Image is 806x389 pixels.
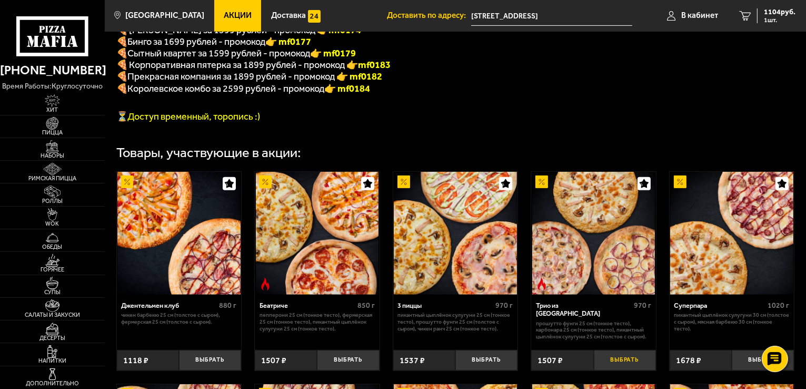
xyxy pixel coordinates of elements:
[764,8,795,16] span: 1104 руб.
[317,350,379,371] button: Выбрать
[634,301,651,310] span: 970 г
[260,302,355,309] div: Беатриче
[123,355,148,365] span: 1118 ₽
[471,6,632,26] span: Россия, Санкт-Петербург, Шлиссельбургский проспект, 18к1
[471,6,632,26] input: Ваш адрес доставки
[128,47,311,59] span: Сытный квартет за 1599 рублей - промокод
[670,172,793,295] img: Суперпара
[337,71,383,82] font: 👉 mf0182
[128,36,266,47] span: Бинго за 1699 рублей - промокод
[676,355,701,365] span: 1678 ₽
[496,301,513,310] span: 970 г
[531,172,656,295] a: АкционныйОстрое блюдоТрио из Рио
[121,302,216,309] div: Джентельмен клуб
[116,71,128,82] font: 🍕
[400,355,425,365] span: 1537 ₽
[219,301,236,310] span: 880 г
[535,278,548,290] img: Острое блюдо
[271,12,306,20] span: Доставка
[732,350,794,371] button: Выбрать
[768,301,790,310] span: 1020 г
[261,355,286,365] span: 1507 ₽
[259,176,272,188] img: Акционный
[259,278,272,290] img: Острое блюдо
[311,47,356,59] b: 👉 mf0179
[674,302,765,309] div: Суперпара
[116,59,391,71] span: 🍕 Корпоративная пятерка за 1899 рублей - промокод 👉
[357,301,375,310] span: 850 г
[116,146,302,160] div: Товары, участвующие в акции:
[117,172,242,295] a: АкционныйДжентельмен клуб
[764,17,795,23] span: 1 шт.
[681,12,718,20] span: В кабинет
[397,302,493,309] div: 3 пиццы
[121,176,134,188] img: Акционный
[538,355,563,365] span: 1507 ₽
[116,47,128,59] b: 🍕
[116,83,128,94] font: 🍕
[256,172,379,295] img: Беатриче
[535,176,548,188] img: Акционный
[128,83,325,94] span: Королевское комбо за 2599 рублей - промокод
[594,350,656,371] button: Выбрать
[128,71,337,82] span: Прекрасная компания за 1899 рублей - промокод
[308,10,321,23] img: 15daf4d41897b9f0e9f617042186c801.svg
[397,176,410,188] img: Акционный
[387,12,471,20] span: Доставить по адресу:
[670,172,794,295] a: АкционныйСуперпара
[536,320,651,341] p: Прошутто Фунги 25 см (тонкое тесто), Карбонара 25 см (тонкое тесто), Пикантный цыплёнок сулугуни ...
[224,12,252,20] span: Акции
[260,312,375,332] p: Пепперони 25 см (тонкое тесто), Фермерская 25 см (тонкое тесто), Пикантный цыплёнок сулугуни 25 с...
[255,172,380,295] a: АкционныйОстрое блюдоБеатриче
[359,59,391,71] b: mf0183
[116,111,261,122] span: ⏳Доступ временный, торопись :)
[536,302,631,318] div: Трио из [GEOGRAPHIC_DATA]
[393,172,518,295] a: Акционный3 пиццы
[455,350,518,371] button: Выбрать
[117,172,241,295] img: Джентельмен клуб
[394,172,517,295] img: 3 пиццы
[266,36,312,47] b: 👉 mf0177
[325,83,371,94] font: 👉 mf0184
[674,176,686,188] img: Акционный
[121,312,236,326] p: Чикен Барбекю 25 см (толстое с сыром), Фермерская 25 см (толстое с сыром).
[397,312,513,332] p: Пикантный цыплёнок сулугуни 25 см (тонкое тесто), Прошутто Фунги 25 см (толстое с сыром), Чикен Р...
[179,350,241,371] button: Выбрать
[674,312,789,332] p: Пикантный цыплёнок сулугуни 30 см (толстое с сыром), Мясная Барбекю 30 см (тонкое тесто).
[532,172,655,295] img: Трио из Рио
[125,12,204,20] span: [GEOGRAPHIC_DATA]
[116,36,128,47] b: 🍕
